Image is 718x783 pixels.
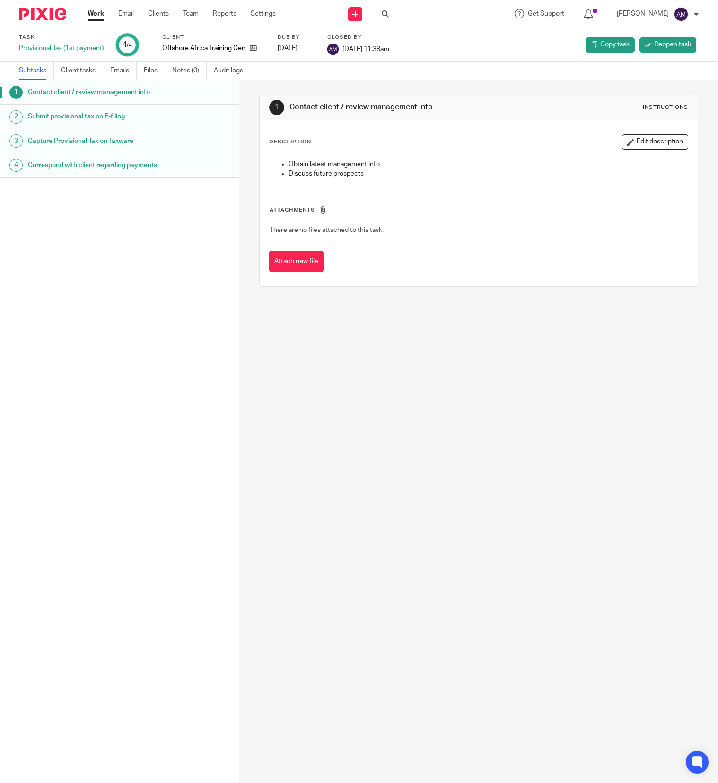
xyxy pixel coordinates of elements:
[342,45,389,52] span: [DATE] 11:38am
[214,62,250,80] a: Audit logs
[88,9,104,18] a: Work
[172,62,207,80] a: Notes (0)
[19,8,66,20] img: Pixie
[162,34,266,41] label: Client
[123,39,132,50] div: 4
[278,44,315,53] div: [DATE]
[269,251,324,272] button: Attach new file
[600,40,630,49] span: Copy task
[528,10,564,17] span: Get Support
[270,227,384,233] span: There are no files attached to this task.
[269,138,311,146] p: Description
[19,34,104,41] label: Task
[28,158,162,172] h1: Correspond with client regarding payments
[586,37,635,53] a: Copy task
[674,7,689,22] img: svg%3E
[61,62,103,80] a: Client tasks
[289,102,499,112] h1: Contact client / review management info
[19,62,54,80] a: Subtasks
[269,100,284,115] div: 1
[278,34,315,41] label: Due by
[9,110,23,124] div: 2
[183,9,199,18] a: Team
[639,37,696,53] a: Reopen task
[213,9,236,18] a: Reports
[327,44,339,55] img: svg%3E
[127,43,132,48] small: /4
[9,86,23,99] div: 1
[617,9,669,18] p: [PERSON_NAME]
[28,134,162,148] h1: Capture Provisional Tax on Taxware
[289,160,688,169] p: Obtain latest management info
[9,134,23,148] div: 3
[654,40,691,49] span: Reopen task
[643,104,688,111] div: Instructions
[270,207,315,213] span: Attachments
[144,62,165,80] a: Files
[118,9,134,18] a: Email
[327,34,389,41] label: Closed by
[148,9,169,18] a: Clients
[9,159,23,172] div: 4
[28,109,162,124] h1: Submit provisional tax on E-filing
[289,169,688,178] p: Discuss future prospects
[622,134,688,150] button: Edit description
[110,62,137,80] a: Emails
[251,9,276,18] a: Settings
[28,85,162,99] h1: Contact client / review management info
[162,44,245,53] p: Offshore Africa Training Centre
[19,44,104,53] div: Provisional Tax (1st payment)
